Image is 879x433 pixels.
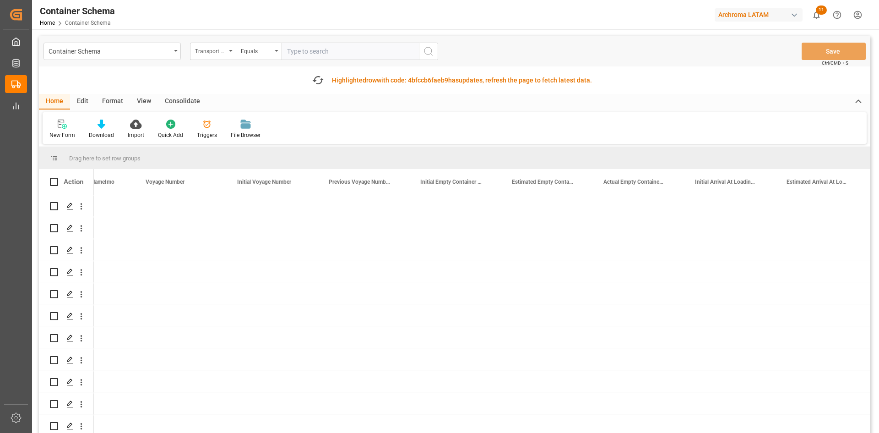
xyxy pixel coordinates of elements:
span: has [448,77,459,84]
div: Press SPACE to select this row. [39,195,94,217]
span: Estimated Arrival At Loading Site [787,179,848,185]
div: Container Schema [49,45,171,56]
div: Press SPACE to select this row. [39,261,94,283]
span: row [366,77,377,84]
span: 4bfccb6faeb9 [408,77,448,84]
div: Press SPACE to select this row. [39,393,94,415]
span: Initial Voyage Number [237,179,291,185]
div: Highlighted with code: updates, refresh the page to fetch latest data. [332,76,592,85]
div: Edit [70,94,95,110]
button: open menu [236,43,282,60]
div: Transport Type [195,45,226,55]
div: Home [39,94,70,110]
div: Equals [241,45,272,55]
button: show 11 new notifications [806,5,827,25]
button: Help Center [827,5,847,25]
span: Actual Empty Container Pickup [603,179,665,185]
div: Import [128,131,144,139]
div: Download [89,131,114,139]
div: Press SPACE to select this row. [39,371,94,393]
div: New Form [49,131,75,139]
div: Press SPACE to select this row. [39,239,94,261]
div: Press SPACE to select this row. [39,305,94,327]
div: Action [64,178,83,186]
div: Format [95,94,130,110]
span: Estimated Empty Container Pickup [512,179,573,185]
button: Save [802,43,866,60]
div: Press SPACE to select this row. [39,217,94,239]
div: Press SPACE to select this row. [39,327,94,349]
div: Consolidate [158,94,207,110]
div: Container Schema [40,4,115,18]
button: Archroma LATAM [715,6,806,23]
span: Initial Empty Container Pickup [420,179,482,185]
div: View [130,94,158,110]
a: Home [40,20,55,26]
span: 11 [816,5,827,15]
span: Ctrl/CMD + S [822,60,848,66]
div: File Browser [231,131,260,139]
div: Triggers [197,131,217,139]
div: Archroma LATAM [715,8,803,22]
span: Previous Voyage Number [329,179,390,185]
input: Type to search [282,43,419,60]
div: Press SPACE to select this row. [39,283,94,305]
div: Press SPACE to select this row. [39,349,94,371]
span: Voyage Number [146,179,184,185]
div: Quick Add [158,131,183,139]
button: open menu [43,43,181,60]
span: Drag here to set row groups [69,155,141,162]
button: open menu [190,43,236,60]
span: Initial Arrival At Loading Site [695,179,756,185]
button: search button [419,43,438,60]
